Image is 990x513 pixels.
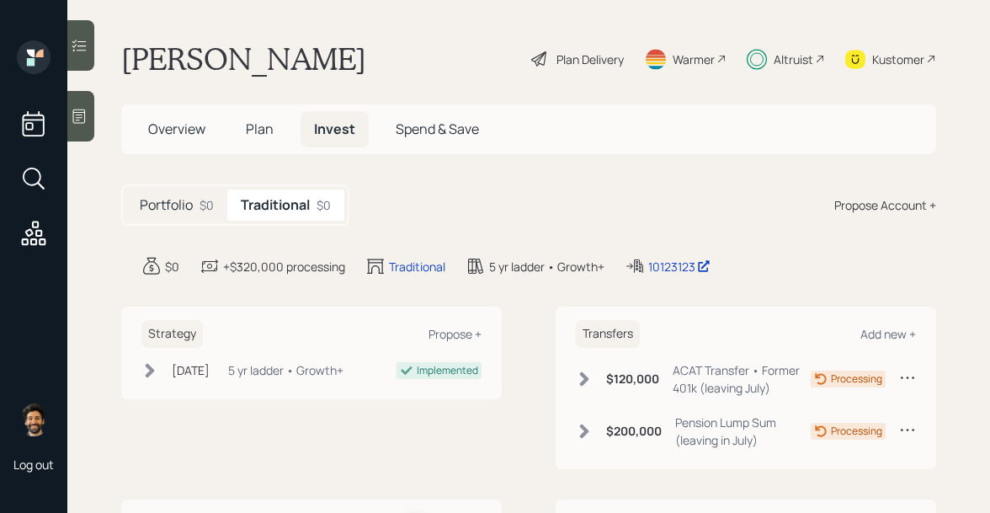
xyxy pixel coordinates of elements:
h1: [PERSON_NAME] [121,40,366,77]
div: [DATE] [172,361,210,379]
div: $0 [165,258,179,275]
div: 5 yr ladder • Growth+ [489,258,604,275]
div: ACAT Transfer • Former 401k (leaving July) [673,361,811,397]
div: $0 [200,196,214,214]
div: Log out [13,457,54,473]
div: Processing [831,424,882,439]
span: Invest [314,120,355,138]
div: Warmer [673,51,715,68]
div: Altruist [774,51,813,68]
div: +$320,000 processing [223,258,345,275]
span: Overview [148,120,205,138]
div: Pension Lump Sum (leaving in July) [675,414,811,449]
div: 10123123 [648,258,711,275]
h5: Traditional [241,197,310,213]
h6: $120,000 [606,372,659,387]
div: $0 [317,196,331,214]
h6: $200,000 [606,425,662,439]
div: Kustomer [872,51,924,68]
div: Traditional [389,258,445,275]
div: Propose Account + [834,196,936,214]
h6: Strategy [141,320,203,348]
h5: Portfolio [140,197,193,213]
h6: Transfers [576,320,640,348]
span: Plan [246,120,274,138]
span: Spend & Save [396,120,479,138]
div: Add new + [860,326,916,342]
img: eric-schwartz-headshot.png [17,403,51,436]
div: Implemented [417,363,478,378]
div: Propose + [428,326,482,342]
div: Plan Delivery [556,51,624,68]
div: 5 yr ladder • Growth+ [228,361,343,379]
div: Processing [831,371,882,387]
